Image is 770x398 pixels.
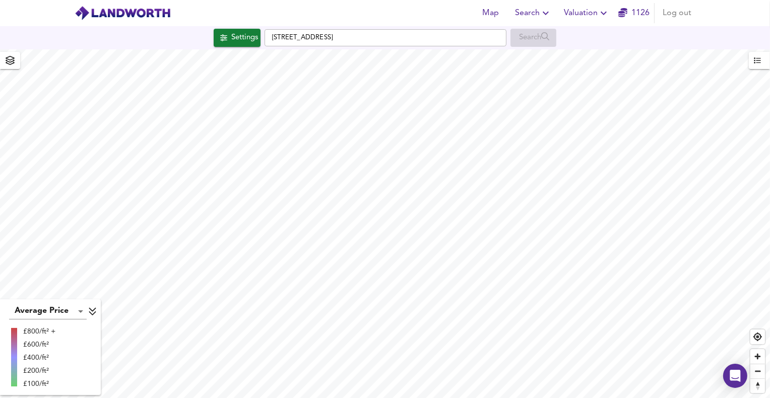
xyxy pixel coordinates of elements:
span: Valuation [564,6,610,20]
button: Find my location [750,329,765,344]
div: £100/ft² [23,379,55,389]
button: Valuation [560,3,614,23]
button: Settings [214,29,261,47]
div: £800/ft² + [23,326,55,337]
div: Open Intercom Messenger [723,364,747,388]
div: £600/ft² [23,340,55,350]
div: Click to configure Search Settings [214,29,261,47]
button: Zoom in [750,349,765,364]
button: Log out [659,3,695,23]
button: Search [511,3,556,23]
div: Average Price [9,303,87,319]
button: Zoom out [750,364,765,378]
span: Reset bearing to north [750,379,765,393]
div: Settings [231,31,258,44]
span: Log out [663,6,691,20]
div: £400/ft² [23,353,55,363]
input: Enter a location... [265,29,506,46]
span: Map [479,6,503,20]
button: Reset bearing to north [750,378,765,393]
a: 1126 [618,6,650,20]
button: Map [475,3,507,23]
button: 1126 [618,3,650,23]
div: £200/ft² [23,366,55,376]
div: Enable a Source before running a Search [510,29,556,47]
img: logo [75,6,171,21]
span: Search [515,6,552,20]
